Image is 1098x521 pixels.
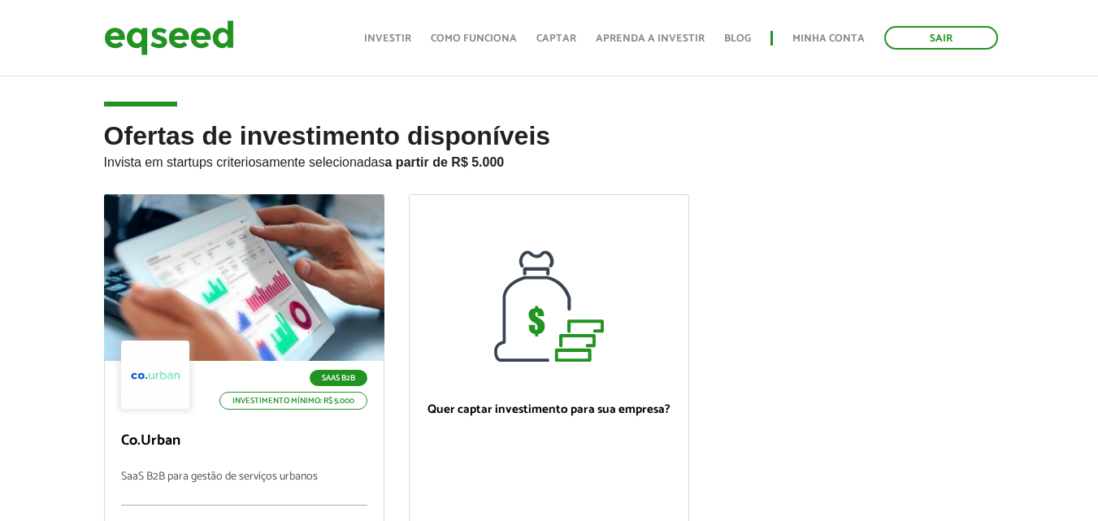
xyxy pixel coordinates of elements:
[724,33,751,44] a: Blog
[104,150,995,170] p: Invista em startups criteriosamente selecionadas
[792,33,865,44] a: Minha conta
[121,471,367,506] p: SaaS B2B para gestão de serviços urbanos
[596,33,705,44] a: Aprenda a investir
[104,122,995,194] h2: Ofertas de investimento disponíveis
[385,155,505,169] strong: a partir de R$ 5.000
[104,16,234,59] img: EqSeed
[431,33,517,44] a: Como funciona
[364,33,411,44] a: Investir
[536,33,576,44] a: Captar
[219,392,367,410] p: Investimento mínimo: R$ 5.000
[426,402,672,417] p: Quer captar investimento para sua empresa?
[884,26,998,50] a: Sair
[121,432,367,450] p: Co.Urban
[310,370,367,386] p: SaaS B2B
